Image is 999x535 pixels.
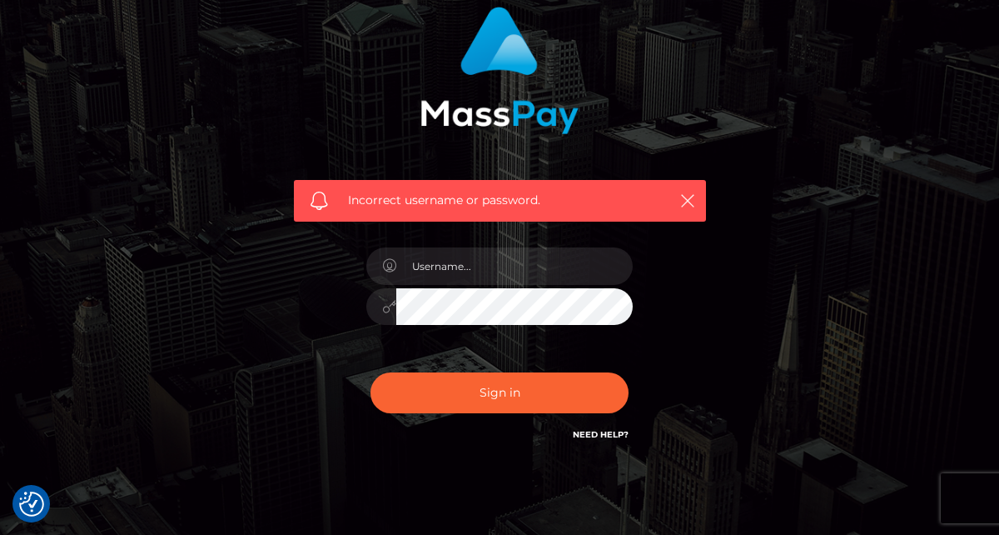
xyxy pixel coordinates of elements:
[19,492,44,517] button: Consent Preferences
[370,372,629,413] button: Sign in
[19,492,44,517] img: Revisit consent button
[396,247,633,285] input: Username...
[420,7,579,134] img: MassPay Login
[348,192,652,209] span: Incorrect username or password.
[573,429,629,440] a: Need Help?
